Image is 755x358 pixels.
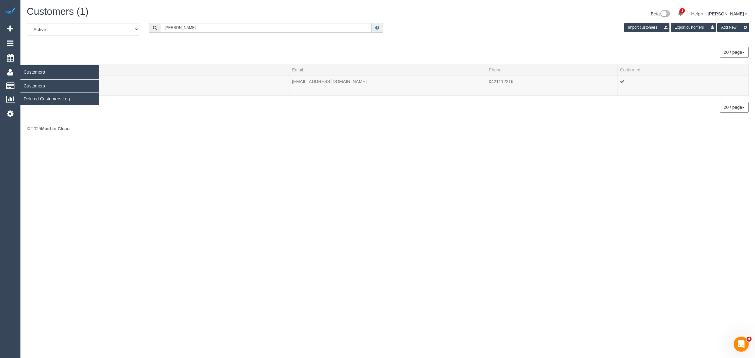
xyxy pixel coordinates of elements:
[720,47,749,58] button: 20 / page
[651,11,670,16] a: Beta
[720,47,749,58] nav: Pagination navigation
[691,11,703,16] a: Help
[27,6,88,17] span: Customers (1)
[161,23,372,33] input: Search customers ...
[289,76,486,95] td: Email
[717,23,749,32] button: Add New
[747,337,752,342] span: 4
[4,6,16,15] img: Automaid Logo
[674,6,687,20] a: 1
[27,126,749,132] div: © 2025
[27,64,289,76] th: Name
[671,23,716,32] button: Export customers
[720,102,749,113] nav: Pagination navigation
[679,8,685,13] span: 1
[708,11,747,16] a: [PERSON_NAME]
[486,64,617,76] th: Phone
[41,126,70,131] strong: Maid to Clean
[30,85,287,93] div: Tags
[720,102,749,113] button: 20 / page
[617,76,748,95] td: Confirmed
[289,64,486,76] th: Email
[624,23,669,32] button: Import customers
[20,92,99,105] a: Deleted Customers Log
[617,64,748,76] th: Confirmed
[20,79,99,105] ul: Customers
[734,337,749,352] iframe: Intercom live chat
[660,10,670,18] img: New interface
[20,80,99,92] a: Customers
[20,65,99,79] span: Customers
[486,76,617,95] td: Phone
[27,76,289,95] td: Name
